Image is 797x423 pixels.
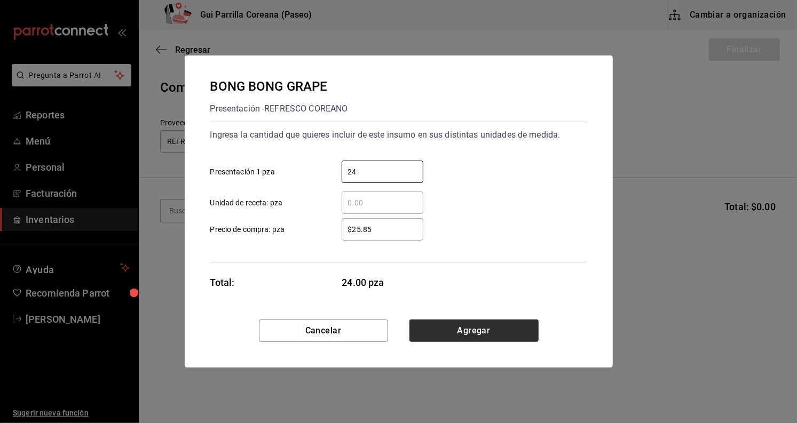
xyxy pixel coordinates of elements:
div: Ingresa la cantidad que quieres incluir de este insumo en sus distintas unidades de medida. [210,126,587,143]
input: Unidad de receta: pza [342,196,423,209]
input: Presentación 1 pza [342,165,423,178]
button: Cancelar [259,320,388,342]
div: BONG BONG GRAPE [210,77,348,96]
span: Precio de compra: pza [210,224,285,235]
span: 24.00 pza [342,275,424,290]
span: Presentación 1 pza [210,166,275,178]
span: Unidad de receta: pza [210,197,283,209]
div: Total: [210,275,235,290]
button: Agregar [409,320,539,342]
input: Precio de compra: pza [342,223,423,236]
div: Presentación - REFRESCO COREANO [210,100,348,117]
